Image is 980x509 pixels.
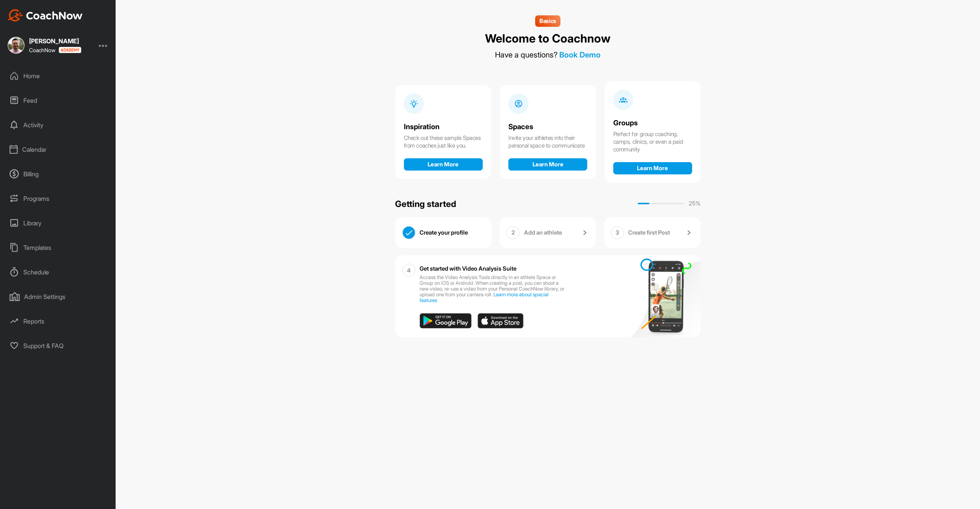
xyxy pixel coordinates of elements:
div: Check out these sample Spaces from coaches just like you. [404,134,483,149]
img: info [619,95,628,104]
div: Templates [4,238,112,257]
div: Have a questions? [495,50,601,59]
img: CoachNow [8,9,83,21]
div: 4 [402,264,415,277]
a: Add an athlete [524,226,589,240]
div: 3 [611,226,624,239]
div: Activity [4,115,112,135]
div: Inspiration [404,123,483,131]
div: Create your profile [420,226,485,240]
p: Create first Post [628,229,670,236]
div: Spaces [508,123,587,131]
div: Feed [4,91,112,110]
div: Programs [4,189,112,208]
a: Learn more about special features [420,291,549,303]
div: Admin Settings [4,287,112,306]
img: check [403,227,415,239]
div: Groups [613,119,692,127]
div: Reports [4,312,112,331]
img: square_5843a17b3ae0e9ea07e7a9bbd2c43a7c.jpg [8,37,24,54]
div: [PERSON_NAME] [29,38,81,44]
div: Getting started [395,197,456,210]
button: Learn More [613,162,692,174]
img: info [410,99,418,108]
div: Schedule [4,263,112,282]
a: Create first Post [628,226,693,240]
div: 2 [506,226,519,239]
img: info [514,99,523,108]
img: CoachNow acadmey [59,47,81,53]
div: Home [4,66,112,85]
div: Basics [535,15,560,27]
img: app_store [477,313,524,328]
button: Learn More [508,158,587,171]
div: Invite your athletes into their personal space to communicate [508,134,587,149]
div: Support & FAQ [4,336,112,355]
p: Add an athlete [524,229,562,236]
p: Access the Video Analysis Tools directly in an athlete Space or Group on iOS or Android. When cre... [420,274,566,303]
div: Welcome to Coachnow [485,31,611,46]
img: mobile-app-design.7dd1a2cf8cf7ef6903d5e1b4fd0f0f15.svg [625,251,701,341]
p: Get started with Video Analysis Suite [420,266,516,271]
p: 25 % [689,199,701,208]
div: CoachNow [29,47,81,53]
img: play_store [420,313,472,328]
img: arrow [580,228,589,237]
img: arrow [684,228,693,237]
button: Learn More [404,158,483,171]
div: Calendar [4,140,112,159]
div: Perfect for group coaching, camps, clinics, or even a paid community [613,130,692,153]
div: Library [4,213,112,233]
a: Book Demo [559,50,601,59]
div: Billing [4,164,112,184]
